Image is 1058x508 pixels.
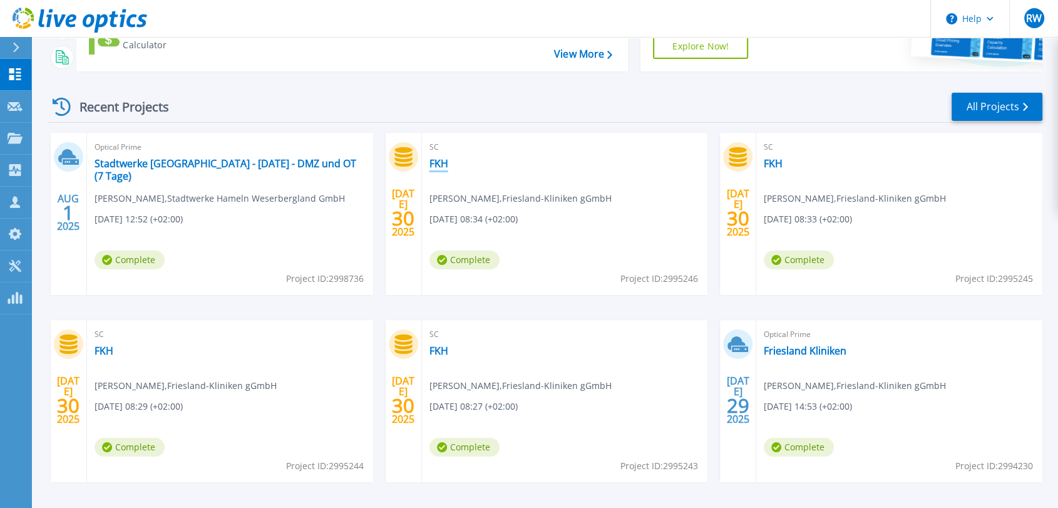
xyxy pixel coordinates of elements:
a: FKH [764,157,783,170]
div: [DATE] 2025 [726,190,750,236]
span: Complete [764,251,834,269]
span: [PERSON_NAME] , Friesland-Kliniken gGmbH [764,379,946,393]
span: Complete [429,438,500,457]
span: [PERSON_NAME] , Friesland-Kliniken gGmbH [764,192,946,205]
span: SC [764,140,1035,154]
span: Complete [95,251,165,269]
span: [DATE] 14:53 (+02:00) [764,400,852,413]
span: SC [429,328,701,341]
span: Complete [764,438,834,457]
span: Project ID: 2995244 [286,459,364,473]
span: 30 [727,213,749,224]
span: Complete [429,251,500,269]
a: View More [554,48,612,60]
span: Project ID: 2998736 [286,272,364,286]
span: [PERSON_NAME] , Friesland-Kliniken gGmbH [95,379,277,393]
span: [PERSON_NAME] , Friesland-Kliniken gGmbH [429,192,612,205]
span: 30 [392,400,414,411]
div: Recent Projects [48,91,186,122]
span: 30 [392,213,414,224]
span: 1 [63,207,74,218]
div: [DATE] 2025 [56,377,80,423]
span: Optical Prime [95,140,366,154]
a: Friesland Kliniken [764,345,846,357]
span: 30 [57,400,80,411]
span: [DATE] 08:29 (+02:00) [95,400,183,413]
a: FKH [429,157,448,170]
a: All Projects [952,93,1042,121]
span: [PERSON_NAME] , Stadtwerke Hameln Weserbergland GmbH [95,192,345,205]
span: [DATE] 08:33 (+02:00) [764,212,852,226]
a: FKH [429,345,448,357]
span: [DATE] 08:27 (+02:00) [429,400,518,413]
a: Stadtwerke [GEOGRAPHIC_DATA] - [DATE] - DMZ und OT (7 Tage) [95,157,366,182]
div: AUG 2025 [56,190,80,236]
div: [DATE] 2025 [391,190,415,236]
span: RW [1026,13,1042,23]
div: Cloud Pricing Calculator [123,26,223,51]
span: [PERSON_NAME] , Friesland-Kliniken gGmbH [429,379,612,393]
span: SC [95,328,366,341]
span: [DATE] 12:52 (+02:00) [95,212,183,226]
div: [DATE] 2025 [391,377,415,423]
div: [DATE] 2025 [726,377,750,423]
span: Project ID: 2994230 [955,459,1033,473]
span: Project ID: 2995245 [955,272,1033,286]
span: Project ID: 2995243 [620,459,698,473]
span: Optical Prime [764,328,1035,341]
a: Cloud Pricing Calculator [89,23,229,54]
span: 29 [727,400,749,411]
span: Complete [95,438,165,457]
a: Explore Now! [653,34,748,59]
span: Project ID: 2995246 [620,272,698,286]
span: SC [429,140,701,154]
span: [DATE] 08:34 (+02:00) [429,212,518,226]
a: FKH [95,345,113,357]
